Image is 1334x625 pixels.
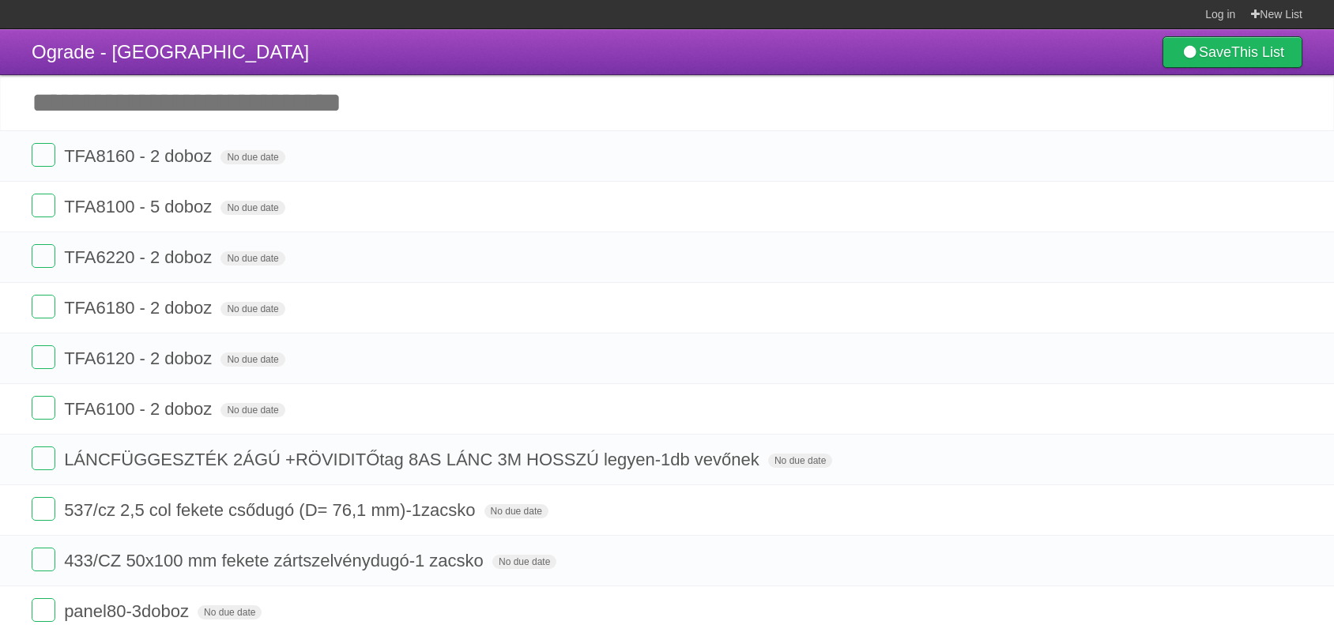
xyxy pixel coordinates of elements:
[32,396,55,420] label: Done
[220,403,285,417] span: No due date
[32,143,55,167] label: Done
[64,197,216,216] span: TFA8100 - 5 doboz
[32,497,55,521] label: Done
[492,555,556,569] span: No due date
[64,601,193,621] span: panel80-3doboz
[32,295,55,318] label: Done
[32,244,55,268] label: Done
[64,348,216,368] span: TFA6120 - 2 doboz
[484,504,548,518] span: No due date
[64,399,216,419] span: TFA6100 - 2 doboz
[32,598,55,622] label: Done
[220,251,285,265] span: No due date
[64,146,216,166] span: TFA8160 - 2 doboz
[1163,36,1302,68] a: SaveThis List
[220,302,285,316] span: No due date
[32,41,309,62] span: Ograde - [GEOGRAPHIC_DATA]
[64,500,479,520] span: 537/cz 2,5 col fekete csődugó (D= 76,1 mm)-1zacsko
[32,345,55,369] label: Done
[32,446,55,470] label: Done
[64,450,763,469] span: LÁNCFÜGGESZTÉK 2ÁGÚ +RÖVIDITŐtag 8AS LÁNC 3M HOSSZÚ legyen-1db vevőnek
[220,150,285,164] span: No due date
[64,247,216,267] span: TFA6220 - 2 doboz
[64,551,488,570] span: 433/CZ 50x100 mm fekete zártszelvénydugó-1 zacsko
[220,352,285,367] span: No due date
[220,201,285,215] span: No due date
[32,548,55,571] label: Done
[1231,44,1284,60] b: This List
[32,194,55,217] label: Done
[768,454,832,468] span: No due date
[198,605,262,619] span: No due date
[64,298,216,318] span: TFA6180 - 2 doboz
